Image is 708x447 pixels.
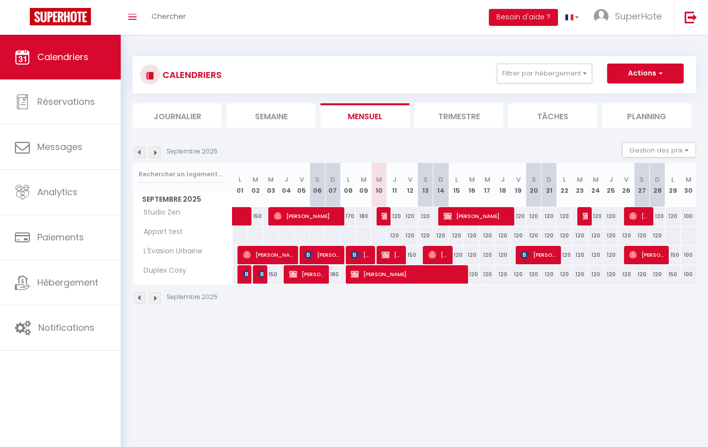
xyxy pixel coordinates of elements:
abbr: S [315,175,319,184]
div: 120 [449,246,464,264]
abbr: J [609,175,613,184]
button: Ouvrir le widget de chat LiveChat [8,4,38,34]
span: Patureau Léa [243,265,248,284]
th: 19 [510,163,526,207]
th: 10 [371,163,387,207]
th: 29 [665,163,681,207]
div: 120 [619,265,634,284]
h3: CALENDRIERS [160,64,222,86]
span: [PERSON_NAME] [289,265,325,284]
span: [PERSON_NAME] [243,245,294,264]
span: [PERSON_NAME] [382,245,402,264]
div: 120 [557,246,572,264]
div: 120 [526,265,542,284]
div: 120 [387,207,402,225]
div: 100 [681,265,696,284]
div: 120 [418,226,433,245]
span: Messages [37,141,82,153]
div: 120 [572,246,588,264]
span: Septembre 2025 [133,192,232,207]
img: ... [594,9,609,24]
abbr: M [268,175,274,184]
div: 120 [526,207,542,225]
li: Tâches [508,103,597,128]
th: 02 [248,163,263,207]
span: [PERSON_NAME] [305,245,340,264]
abbr: M [469,175,475,184]
p: Septembre 2025 [166,147,218,156]
div: 120 [557,207,572,225]
div: 120 [588,207,603,225]
abbr: V [300,175,304,184]
abbr: V [516,175,521,184]
div: 120 [588,246,603,264]
abbr: J [501,175,505,184]
abbr: M [361,175,367,184]
div: 100 [681,207,696,225]
abbr: L [238,175,241,184]
button: Gestion des prix [622,143,696,157]
span: Appart test [135,226,185,237]
th: 28 [649,163,665,207]
abbr: M [577,175,583,184]
th: 13 [418,163,433,207]
span: Notifications [38,321,94,334]
th: 14 [433,163,449,207]
span: [PERSON_NAME] [351,265,464,284]
abbr: J [393,175,396,184]
div: 120 [557,226,572,245]
div: 120 [665,207,681,225]
li: Semaine [227,103,315,128]
abbr: M [484,175,490,184]
li: Trimestre [414,103,503,128]
div: 120 [649,226,665,245]
div: 120 [603,246,619,264]
th: 15 [449,163,464,207]
span: [PERSON_NAME] [629,245,665,264]
th: 25 [603,163,619,207]
div: 120 [479,226,495,245]
div: 120 [572,265,588,284]
div: 120 [402,226,418,245]
abbr: L [563,175,566,184]
span: [PERSON_NAME] [629,207,649,225]
div: 120 [588,265,603,284]
span: Paiements [37,231,84,243]
th: 17 [479,163,495,207]
div: 120 [495,246,510,264]
div: 100 [681,246,696,264]
div: 170 [340,207,356,225]
span: [PERSON_NAME] [428,245,449,264]
abbr: D [655,175,660,184]
div: 120 [542,207,557,225]
abbr: D [438,175,443,184]
th: 18 [495,163,510,207]
th: 11 [387,163,402,207]
div: 120 [649,207,665,225]
th: 08 [340,163,356,207]
div: 150 [263,265,279,284]
span: Réservations [37,95,95,108]
div: 120 [433,226,449,245]
div: 120 [495,226,510,245]
div: 120 [603,207,619,225]
th: 06 [310,163,325,207]
abbr: D [547,175,551,184]
div: 120 [479,246,495,264]
abbr: S [639,175,644,184]
div: 120 [619,226,634,245]
img: Super Booking [30,8,91,25]
button: Actions [607,64,684,83]
th: 01 [233,163,248,207]
div: 120 [557,265,572,284]
div: 120 [449,226,464,245]
span: [PERSON_NAME] [521,245,556,264]
div: 120 [649,265,665,284]
div: 120 [464,246,479,264]
div: 120 [510,207,526,225]
th: 21 [542,163,557,207]
th: 07 [325,163,340,207]
div: 180 [356,207,371,225]
span: [PERSON_NAME] [351,245,371,264]
abbr: L [347,175,350,184]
